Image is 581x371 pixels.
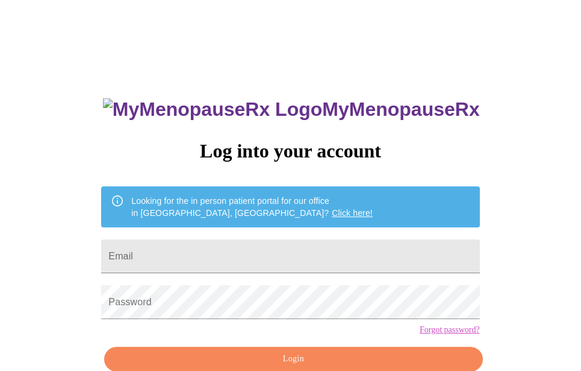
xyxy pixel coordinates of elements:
span: Login [118,352,468,367]
h3: Log into your account [101,140,479,162]
div: Looking for the in person patient portal for our office in [GEOGRAPHIC_DATA], [GEOGRAPHIC_DATA]? [131,190,373,224]
a: Click here! [332,208,373,218]
h3: MyMenopauseRx [103,98,480,121]
img: MyMenopauseRx Logo [103,98,322,121]
a: Forgot password? [420,325,480,335]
